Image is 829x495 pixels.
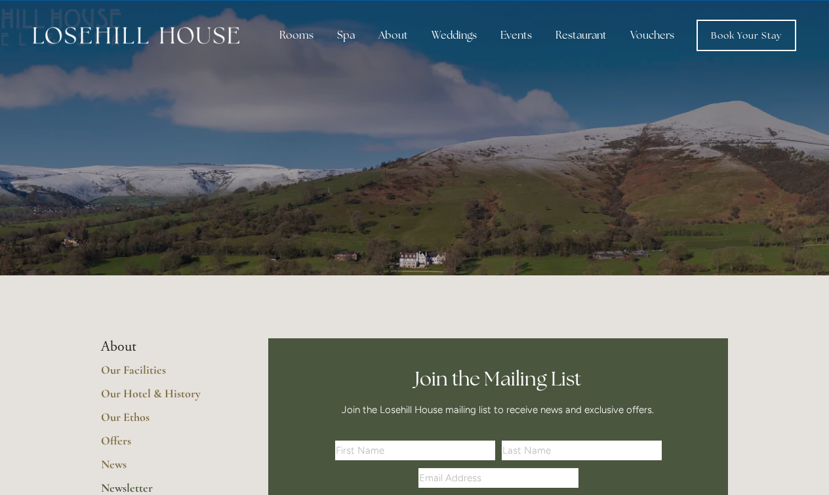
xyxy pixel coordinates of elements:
[490,22,542,49] div: Events
[335,441,495,460] input: First Name
[101,457,226,481] a: News
[327,402,669,418] p: Join the Losehill House mailing list to receive news and exclusive offers.
[327,22,365,49] div: Spa
[101,386,226,410] a: Our Hotel & History
[327,367,669,391] h2: Join the Mailing List
[418,468,578,488] input: Email Address
[697,20,796,51] a: Book Your Stay
[101,338,226,355] li: About
[101,433,226,457] a: Offers
[33,27,239,44] img: Losehill House
[421,22,487,49] div: Weddings
[502,441,662,460] input: Last Name
[101,410,226,433] a: Our Ethos
[545,22,617,49] div: Restaurant
[101,363,226,386] a: Our Facilities
[368,22,418,49] div: About
[620,22,685,49] a: Vouchers
[269,22,324,49] div: Rooms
